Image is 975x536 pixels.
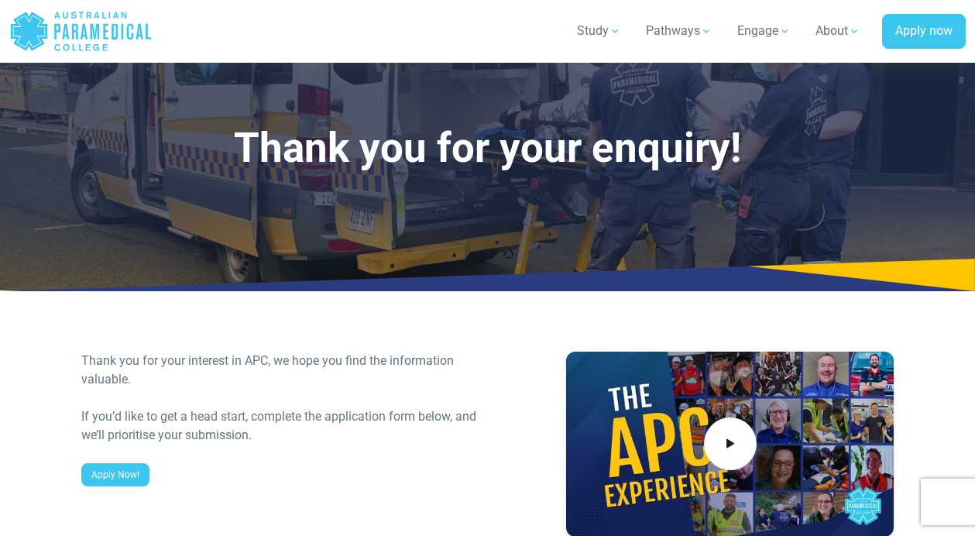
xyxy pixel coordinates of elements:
[81,352,479,389] div: Thank you for your interest in APC, we hope you find the information valuable.
[882,14,966,50] a: Apply now
[806,9,870,53] a: About
[568,9,630,53] a: Study
[728,9,800,53] a: Engage
[81,407,479,445] div: If you’d like to get a head start, complete the application form below, and we’ll prioritise your...
[9,6,153,57] a: Australian Paramedical College
[81,124,894,173] h1: Thank you for your enquiry!
[81,463,149,486] a: Apply Now!
[637,9,722,53] a: Pathways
